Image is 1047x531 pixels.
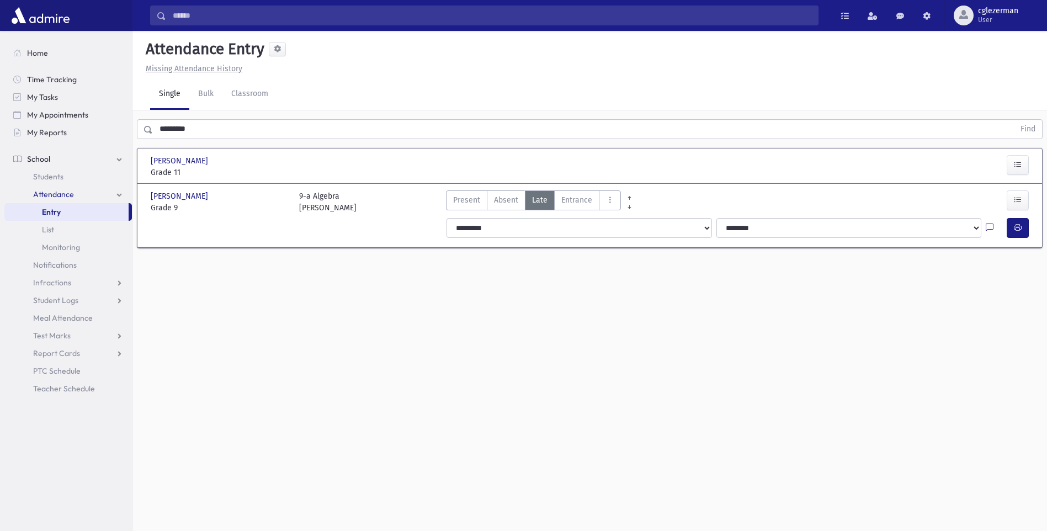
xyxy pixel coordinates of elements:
a: Students [4,168,132,185]
span: Students [33,172,63,182]
a: My Tasks [4,88,132,106]
span: cglezerman [978,7,1018,15]
a: Time Tracking [4,71,132,88]
a: Infractions [4,274,132,291]
span: Entrance [561,194,592,206]
a: Student Logs [4,291,132,309]
a: PTC Schedule [4,362,132,380]
h5: Attendance Entry [141,40,264,59]
a: Attendance [4,185,132,203]
a: Test Marks [4,327,132,344]
span: Notifications [33,260,77,270]
a: School [4,150,132,168]
a: Bulk [189,79,222,110]
span: Present [453,194,480,206]
a: Report Cards [4,344,132,362]
span: Monitoring [42,242,80,252]
div: 9-a Algebra [PERSON_NAME] [299,190,357,214]
a: Missing Attendance History [141,64,242,73]
span: Meal Attendance [33,313,93,323]
span: School [27,154,50,164]
a: Notifications [4,256,132,274]
span: Absent [494,194,518,206]
img: AdmirePro [9,4,72,26]
span: User [978,15,1018,24]
a: Entry [4,203,129,221]
span: Grade 9 [151,202,288,214]
a: My Appointments [4,106,132,124]
span: PTC Schedule [33,366,81,376]
a: My Reports [4,124,132,141]
span: Report Cards [33,348,80,358]
span: Student Logs [33,295,78,305]
span: List [42,225,54,235]
span: [PERSON_NAME] [151,155,210,167]
a: Single [150,79,189,110]
u: Missing Attendance History [146,64,242,73]
span: Entry [42,207,61,217]
span: Late [532,194,548,206]
a: Monitoring [4,238,132,256]
div: AttTypes [446,190,621,214]
a: List [4,221,132,238]
a: Teacher Schedule [4,380,132,397]
a: Classroom [222,79,277,110]
a: Home [4,44,132,62]
span: Infractions [33,278,71,288]
span: [PERSON_NAME] [151,190,210,202]
span: Teacher Schedule [33,384,95,394]
span: Grade 11 [151,167,288,178]
span: My Reports [27,128,67,137]
span: Test Marks [33,331,71,341]
span: Time Tracking [27,75,77,84]
a: Meal Attendance [4,309,132,327]
span: My Appointments [27,110,88,120]
span: Attendance [33,189,74,199]
span: Home [27,48,48,58]
span: My Tasks [27,92,58,102]
button: Find [1014,120,1042,139]
input: Search [166,6,818,25]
